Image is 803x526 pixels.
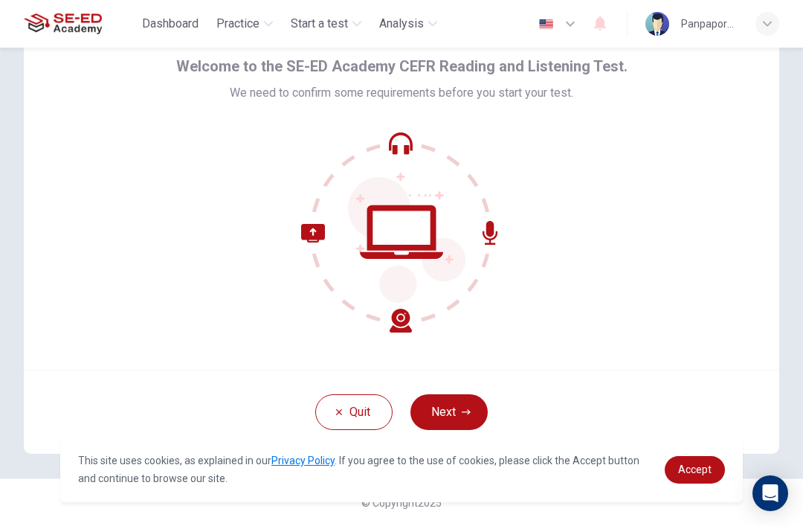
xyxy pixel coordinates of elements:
span: This site uses cookies, as explained in our . If you agree to the use of cookies, please click th... [78,455,639,484]
span: We need to confirm some requirements before you start your test. [230,84,573,102]
button: Practice [210,10,279,37]
button: Next [410,394,488,430]
span: Analysis [379,15,424,33]
div: Panpaporn Phumhuayrob [681,15,738,33]
span: Dashboard [142,15,199,33]
span: © Copyright 2025 [361,497,442,509]
button: Start a test [285,10,367,37]
span: Welcome to the SE-ED Academy CEFR Reading and Listening Test. [176,54,628,78]
a: Privacy Policy [271,455,335,466]
a: dismiss cookie message [665,456,725,484]
button: Dashboard [136,10,204,37]
div: cookieconsent [60,437,743,502]
img: en [537,19,555,30]
span: Start a test [291,15,348,33]
button: Analysis [373,10,443,37]
button: Quit [315,394,393,430]
img: Profile picture [645,12,669,36]
a: SE-ED Academy logo [24,9,136,39]
div: Open Intercom Messenger [752,475,788,511]
img: SE-ED Academy logo [24,9,102,39]
span: Accept [678,464,712,475]
span: Practice [216,15,259,33]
